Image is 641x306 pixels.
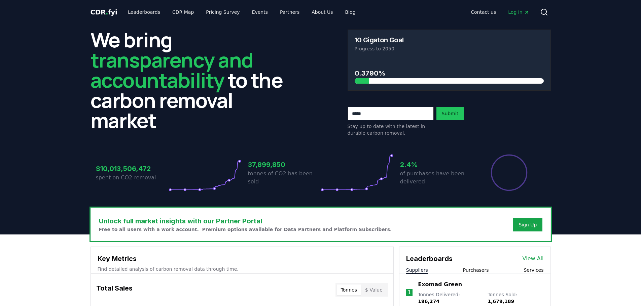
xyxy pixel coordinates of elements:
span: Log in [508,9,529,15]
button: Purchasers [463,267,489,273]
span: 1,679,189 [488,299,514,304]
h3: 2.4% [400,160,473,170]
button: Submit [436,107,464,120]
a: Blog [340,6,361,18]
button: Services [524,267,543,273]
p: 1 [407,289,411,297]
a: Sign Up [519,221,537,228]
h3: 37,899,850 [248,160,321,170]
h3: Key Metrics [98,254,387,264]
p: Tonnes Sold : [488,291,543,305]
h2: We bring to the carbon removal market [91,30,294,130]
p: Free to all users with a work account. Premium options available for Data Partners and Platform S... [99,226,392,233]
p: of purchases have been delivered [400,170,473,186]
a: Exomad Green [418,280,462,289]
h3: Leaderboards [406,254,453,264]
p: Stay up to date with the latest in durable carbon removal. [348,123,434,136]
a: Pricing Survey [201,6,245,18]
div: Percentage of sales delivered [490,154,528,191]
button: Suppliers [406,267,428,273]
a: CDR Map [167,6,199,18]
button: $ Value [361,285,387,295]
a: Log in [503,6,534,18]
h3: $10,013,506,472 [96,164,169,174]
a: View All [523,255,544,263]
a: Contact us [465,6,501,18]
h3: 10 Gigaton Goal [355,37,404,43]
nav: Main [122,6,361,18]
a: Partners [275,6,305,18]
p: tonnes of CO2 has been sold [248,170,321,186]
button: Sign Up [513,218,542,231]
nav: Main [465,6,534,18]
a: CDR.fyi [91,7,117,17]
a: Events [247,6,273,18]
p: Tonnes Delivered : [418,291,481,305]
h3: Total Sales [96,283,133,297]
h3: 0.3790% [355,68,544,78]
p: spent on CO2 removal [96,174,169,182]
p: Progress to 2050 [355,45,544,52]
span: transparency and accountability [91,46,253,94]
button: Tonnes [337,285,361,295]
p: Find detailed analysis of carbon removal data through time. [98,266,387,272]
span: CDR fyi [91,8,117,16]
a: Leaderboards [122,6,166,18]
span: . [106,8,108,16]
a: About Us [306,6,338,18]
span: 196,274 [418,299,439,304]
h3: Unlock full market insights with our Partner Portal [99,216,392,226]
